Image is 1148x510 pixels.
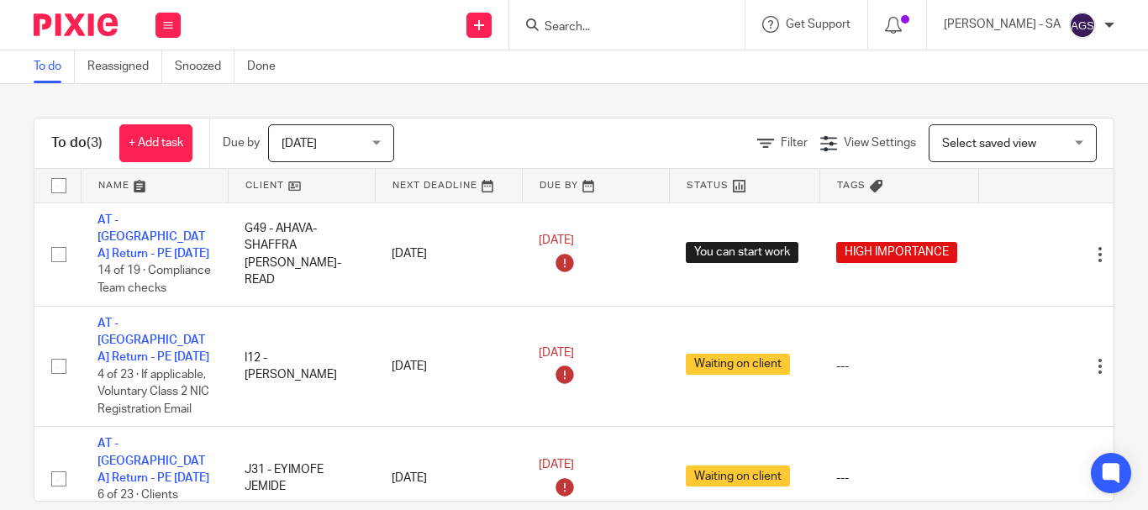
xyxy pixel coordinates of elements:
[944,16,1061,33] p: [PERSON_NAME] - SA
[34,50,75,83] a: To do
[375,202,522,306] td: [DATE]
[282,138,317,150] span: [DATE]
[87,50,162,83] a: Reassigned
[836,358,961,375] div: ---
[781,137,808,149] span: Filter
[543,20,694,35] input: Search
[228,306,375,427] td: I12 - [PERSON_NAME]
[539,347,574,359] span: [DATE]
[836,470,961,486] div: ---
[228,202,375,306] td: G49 - AHAVA-SHAFFRA [PERSON_NAME]-READ
[87,136,103,150] span: (3)
[175,50,234,83] a: Snoozed
[942,138,1036,150] span: Select saved view
[34,13,118,36] img: Pixie
[844,137,916,149] span: View Settings
[686,354,790,375] span: Waiting on client
[1069,12,1096,39] img: svg%3E
[837,181,866,190] span: Tags
[97,438,209,484] a: AT - [GEOGRAPHIC_DATA] Return - PE [DATE]
[375,306,522,427] td: [DATE]
[247,50,288,83] a: Done
[51,134,103,152] h1: To do
[97,266,211,295] span: 14 of 19 · Compliance Team checks
[97,318,209,364] a: AT - [GEOGRAPHIC_DATA] Return - PE [DATE]
[836,242,957,263] span: HIGH IMPORTANCE
[97,369,209,415] span: 4 of 23 · If applicable, Voluntary Class 2 NIC Registration Email
[686,242,798,263] span: You can start work
[539,234,574,246] span: [DATE]
[539,459,574,471] span: [DATE]
[786,18,850,30] span: Get Support
[223,134,260,151] p: Due by
[119,124,192,162] a: + Add task
[97,214,209,260] a: AT - [GEOGRAPHIC_DATA] Return - PE [DATE]
[686,465,790,486] span: Waiting on client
